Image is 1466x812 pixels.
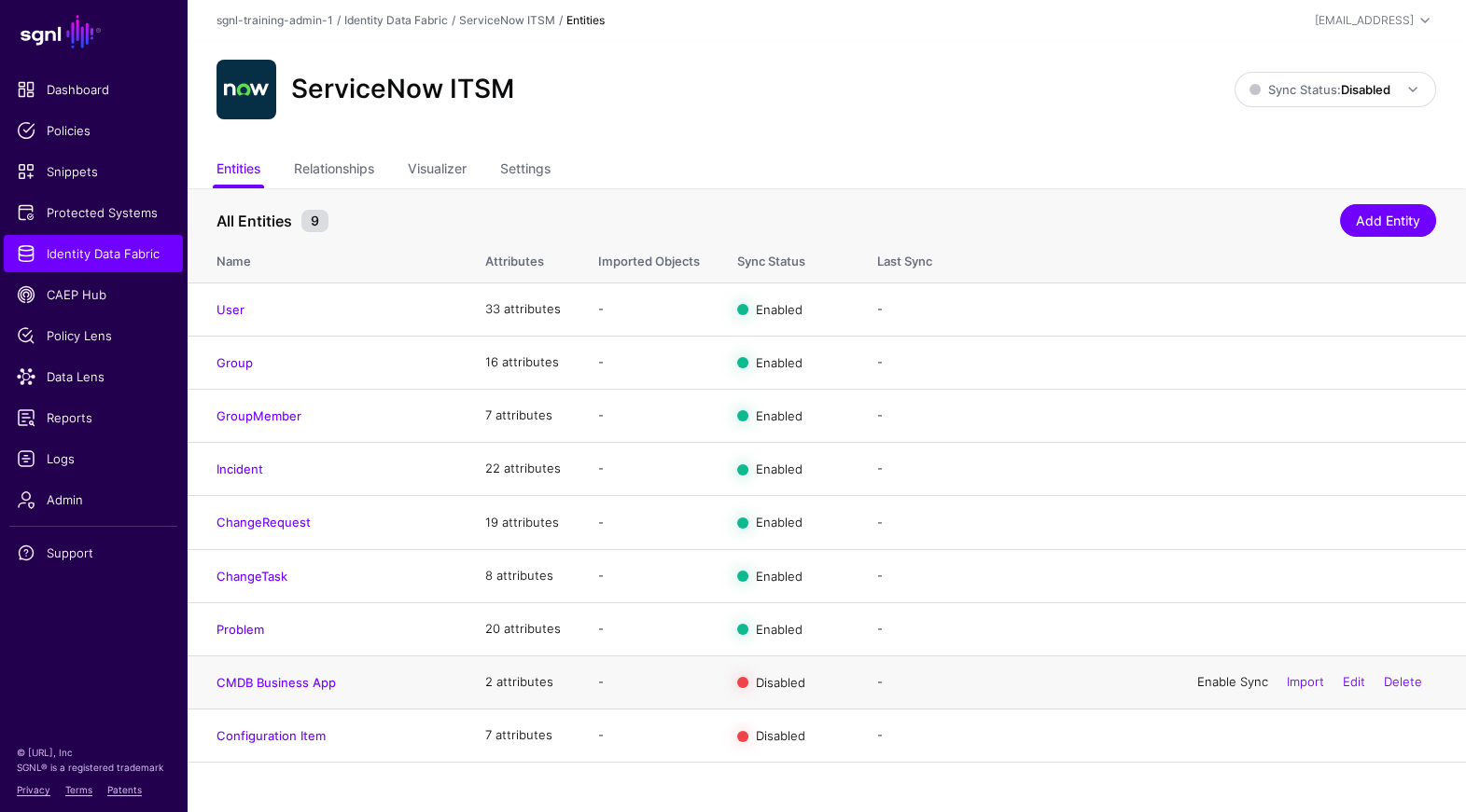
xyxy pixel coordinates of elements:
div: [EMAIL_ADDRESS] [1315,12,1414,29]
a: sgnl-training-admin-1 [216,13,333,27]
span: Reports [17,408,170,427]
app-datasources-item-entities-syncstatus: - [877,515,883,530]
th: Sync Status [719,234,859,282]
app-datasources-item-entities-syncstatus: - [877,621,883,636]
a: Group [216,355,253,370]
a: CAEP Hub [4,276,183,313]
span: Admin [17,490,170,509]
span: Enabled [756,354,803,369]
h2: ServiceNow ITSM [291,74,514,105]
span: Enabled [756,515,803,530]
a: Delete [1384,674,1422,689]
td: - [579,549,719,602]
span: Logs [17,449,170,468]
a: ChangeRequest [216,515,311,530]
span: Data Lens [17,367,170,386]
a: Snippets [4,153,183,190]
a: GroupMember [216,408,301,423]
td: - [579,443,719,496]
span: Enabled [756,301,803,316]
td: - [579,496,719,549]
a: Dashboard [4,71,183,108]
app-datasources-item-entities-syncstatus: - [877,674,883,689]
span: Policy Lens [17,326,170,345]
div: / [448,12,459,29]
th: Last Sync [859,234,1466,282]
strong: Entities [566,13,605,27]
span: Disabled [756,728,805,743]
span: Snippets [17,162,170,181]
a: SGNL [11,11,175,52]
td: 7 attributes [467,709,579,763]
span: Enabled [756,621,803,636]
td: 20 attributes [467,602,579,655]
a: ChangeTask [216,569,287,584]
span: Identity Data Fabric [17,244,170,263]
a: Protected Systems [4,194,183,231]
a: CMDB Business App [216,675,336,690]
span: Disabled [756,675,805,690]
th: Name [187,234,467,282]
a: Patents [107,784,142,795]
span: Support [17,544,170,562]
span: Policies [17,121,170,140]
a: Admin [4,481,183,518]
a: Settings [500,153,551,188]
app-datasources-item-entities-syncstatus: - [877,727,883,742]
a: ServiceNow ITSM [459,13,555,27]
td: - [579,389,719,442]
td: - [579,602,719,655]
span: Dashboard [17,80,170,99]
app-datasources-item-entities-syncstatus: - [877,461,883,475]
img: svg+xml;base64,PHN2ZyB3aWR0aD0iNjQiIGhlaWdodD0iNjQiIHZpZXdCb3g9IjAgMCA2NCA2NCIgZmlsbD0ibm9uZSIgeG... [216,60,276,119]
app-datasources-item-entities-syncstatus: - [877,407,883,422]
a: Import [1287,674,1324,689]
a: Entities [216,153,260,188]
a: Incident [216,461,263,476]
a: Policy Lens [4,317,183,354]
strong: Disabled [1341,82,1390,97]
span: Protected Systems [17,203,170,222]
span: CAEP Hub [17,285,170,304]
th: Imported Objects [579,234,719,282]
a: Edit [1343,674,1365,689]
td: 33 attributes [467,282,579,336]
p: SGNL® is a registered trademark [17,760,170,775]
a: Relationships [294,153,374,188]
a: Logs [4,440,183,477]
div: / [555,12,566,29]
a: Privacy [17,784,50,795]
app-datasources-item-entities-syncstatus: - [877,354,883,369]
span: Enabled [756,568,803,583]
span: Enabled [756,408,803,423]
a: Problem [216,622,264,637]
a: Reports [4,399,183,436]
span: All Entities [212,210,297,232]
a: Add Entity [1340,204,1436,237]
a: Identity Data Fabric [344,13,448,27]
div: / [333,12,344,29]
a: Enable Sync [1197,674,1268,689]
a: Terms [65,784,92,795]
td: 16 attributes [467,336,579,389]
p: © [URL], Inc [17,745,170,760]
td: 22 attributes [467,443,579,496]
td: - [579,655,719,709]
a: Identity Data Fabric [4,235,183,272]
td: 2 attributes [467,655,579,709]
a: User [216,302,244,317]
a: Data Lens [4,358,183,395]
a: Configuration Item [216,728,326,743]
small: 9 [301,210,328,232]
td: - [579,282,719,336]
app-datasources-item-entities-syncstatus: - [877,301,883,316]
td: - [579,336,719,389]
td: 7 attributes [467,389,579,442]
span: Sync Status: [1250,82,1390,97]
a: Policies [4,112,183,149]
a: Visualizer [408,153,467,188]
td: 8 attributes [467,549,579,602]
th: Attributes [467,234,579,282]
td: - [579,709,719,763]
span: Enabled [756,461,803,476]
